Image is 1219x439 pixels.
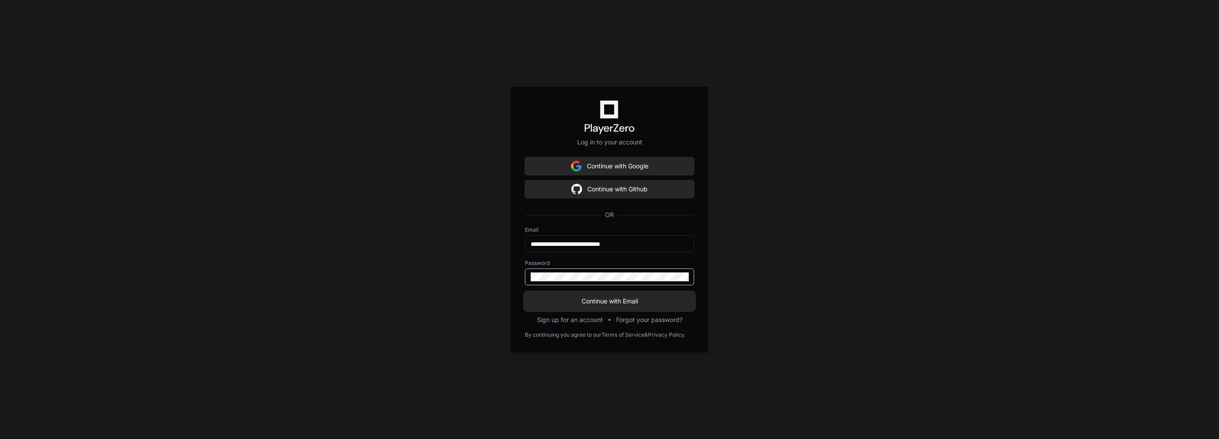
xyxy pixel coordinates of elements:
button: Forgot your password? [616,315,683,324]
img: Sign in with google [571,180,582,198]
a: Privacy Policy. [648,331,685,338]
button: Continue with Github [525,180,694,198]
button: Continue with Email [525,292,694,310]
div: By continuing you agree to our [525,331,602,338]
label: Email [525,226,694,233]
div: & [644,331,648,338]
button: Continue with Google [525,157,694,175]
p: Log in to your account [525,138,694,147]
a: Terms of Service [602,331,644,338]
img: Sign in with google [571,157,582,175]
span: OR [602,210,617,219]
span: Continue with Email [525,297,694,306]
button: Sign up for an account [537,315,603,324]
label: Password [525,260,694,267]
